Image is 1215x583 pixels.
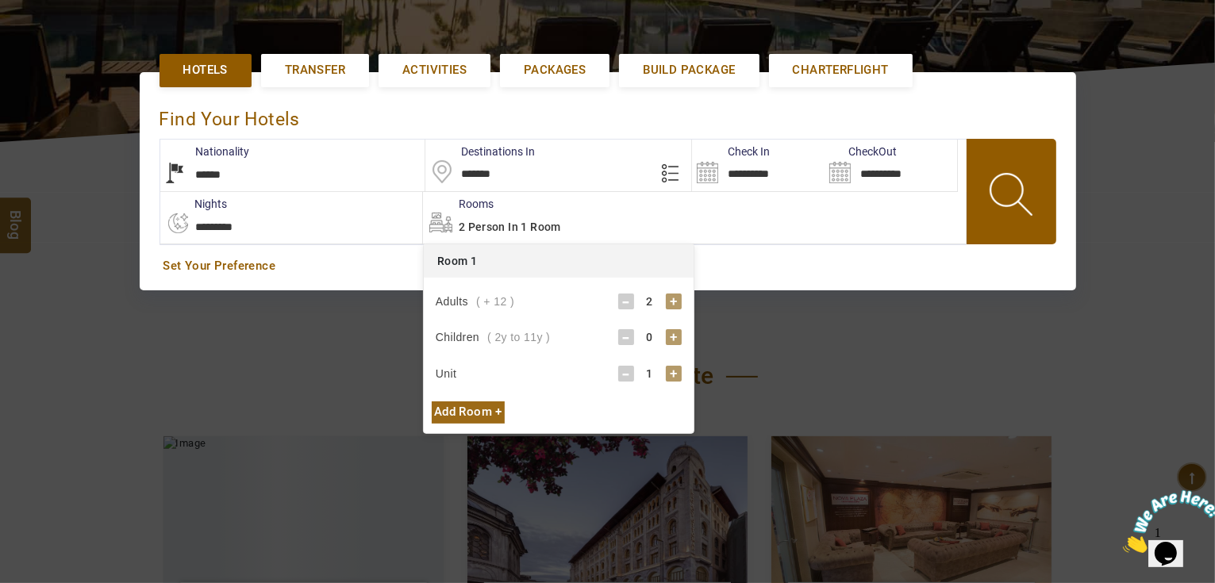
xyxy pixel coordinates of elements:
div: 1 [634,366,666,382]
input: Search [692,140,825,191]
div: Children [436,329,550,345]
a: Build Package [619,54,759,86]
label: Destinations In [425,144,535,159]
a: Activities [379,54,490,86]
span: 2 Person in 1 Room [459,221,561,233]
span: ( 2y to 11y ) [487,331,550,343]
div: + [666,366,682,382]
input: Search [825,140,957,191]
label: nights [160,196,228,212]
iframe: chat widget [1117,484,1215,559]
div: - [618,329,634,345]
a: Transfer [261,54,369,86]
span: Hotels [183,62,228,79]
div: 0 [634,329,666,345]
span: 1 [6,6,13,20]
div: + [666,293,682,309]
img: Chat attention grabber [6,6,105,69]
label: Nationality [160,144,250,159]
label: Check In [692,144,770,159]
a: Set Your Preference [163,258,1052,274]
a: Packages [500,54,609,86]
div: Adults [436,293,514,309]
label: Rooms [423,196,494,212]
a: Charterflight [769,54,913,86]
div: Find Your Hotels [160,92,1056,139]
span: Room 1 [437,255,477,267]
span: Build Package [643,62,735,79]
div: Add Room + [432,401,505,423]
div: 2 [634,293,666,309]
div: - [618,293,634,309]
label: CheckOut [825,144,897,159]
a: Hotels [160,54,252,86]
span: Transfer [285,62,345,79]
span: ( + 12 ) [476,295,514,308]
span: Charterflight [793,62,889,79]
div: Unit [436,366,465,382]
div: + [666,329,682,345]
span: Packages [524,62,586,79]
div: - [618,366,634,382]
span: Activities [402,62,467,79]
